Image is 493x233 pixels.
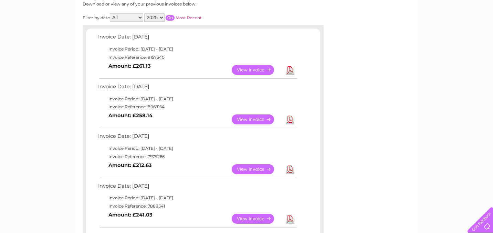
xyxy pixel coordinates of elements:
a: Log out [470,29,486,34]
div: Filter by date [83,13,263,22]
a: Contact [447,29,464,34]
td: Invoice Reference: 8069164 [96,103,298,111]
a: 0333 014 3131 [363,3,411,12]
td: Invoice Date: [DATE] [96,181,298,194]
a: Download [286,65,294,75]
a: Telecoms [408,29,429,34]
td: Invoice Reference: 7888541 [96,202,298,210]
a: Water [372,29,385,34]
a: Download [286,164,294,174]
td: Invoice Reference: 8157540 [96,53,298,62]
b: Amount: £261.13 [108,63,151,69]
a: View [232,214,282,224]
td: Invoice Date: [DATE] [96,132,298,144]
a: Energy [389,29,404,34]
td: Invoice Period: [DATE] - [DATE] [96,45,298,53]
a: Download [286,214,294,224]
b: Amount: £212.63 [108,162,152,168]
a: Most Recent [176,15,202,20]
td: Invoice Period: [DATE] - [DATE] [96,95,298,103]
a: View [232,65,282,75]
td: Invoice Period: [DATE] - [DATE] [96,144,298,153]
div: Clear Business is a trading name of Verastar Limited (registered in [GEOGRAPHIC_DATA] No. 3667643... [84,4,410,33]
a: Blog [433,29,443,34]
div: Download or view any of your previous invoices below. [83,2,263,7]
td: Invoice Period: [DATE] - [DATE] [96,194,298,202]
a: View [232,114,282,124]
b: Amount: £258.14 [108,112,153,119]
td: Invoice Date: [DATE] [96,82,298,95]
b: Amount: £241.03 [108,212,153,218]
a: View [232,164,282,174]
td: Invoice Reference: 7979266 [96,153,298,161]
td: Invoice Date: [DATE] [96,32,298,45]
a: Download [286,114,294,124]
img: logo.png [17,18,52,39]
